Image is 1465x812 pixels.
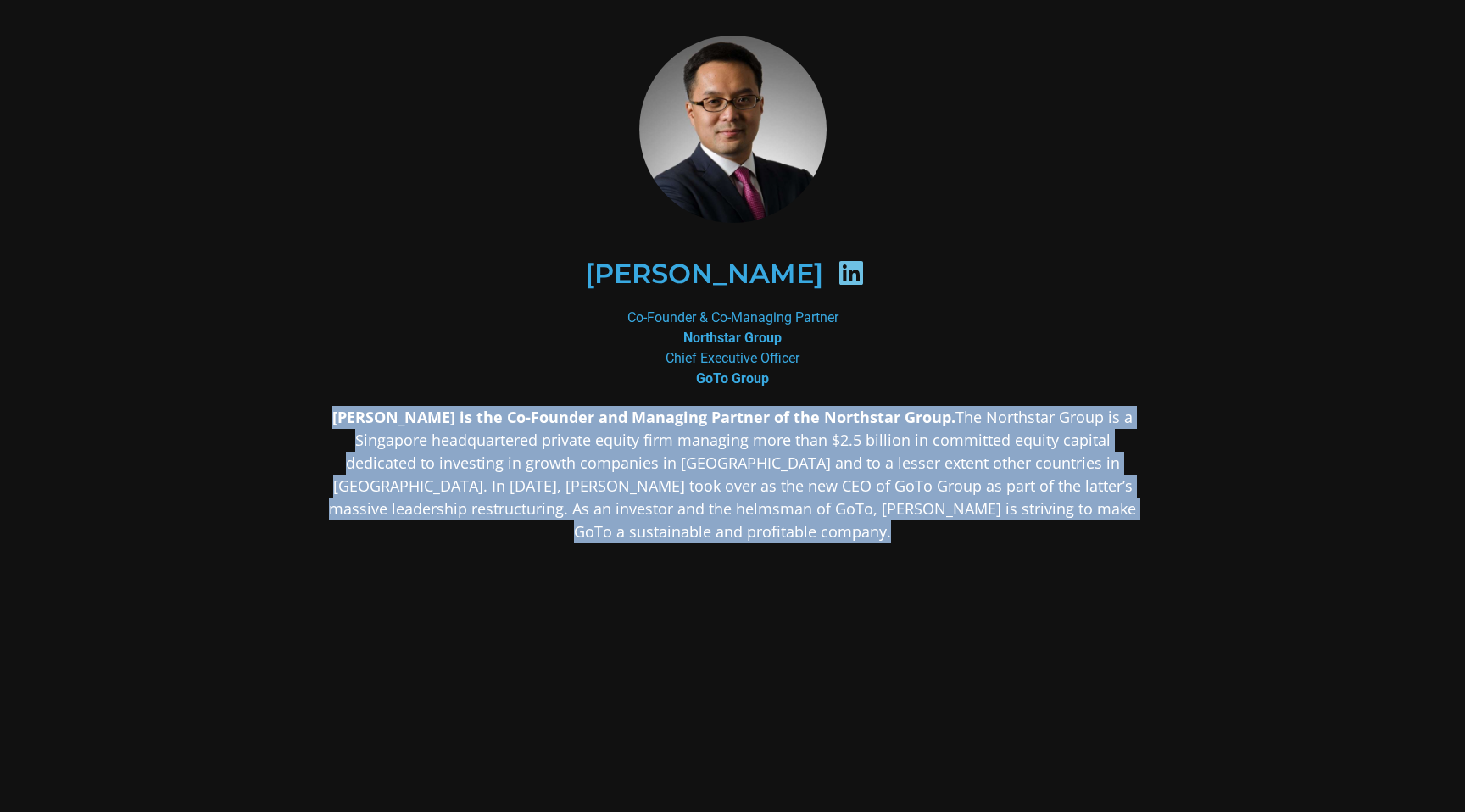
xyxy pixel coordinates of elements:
[320,406,1145,543] p: The Northstar Group is a Singapore headquartered private equity firm managing more than $2.5 bill...
[683,330,782,346] b: Northstar Group
[320,308,1145,389] div: Co-Founder & Co-Managing Partner Chief Executive Officer
[585,260,823,287] h2: [PERSON_NAME]
[332,407,955,427] strong: [PERSON_NAME] is the Co-Founder and Managing Partner of the Northstar Group.
[696,370,769,387] b: GoTo Group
